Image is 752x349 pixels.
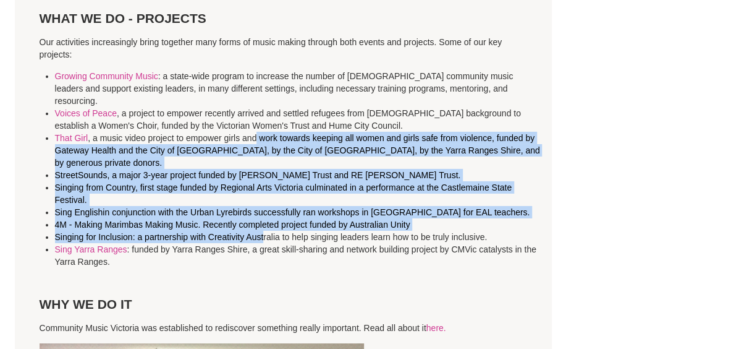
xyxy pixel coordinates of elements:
[55,218,543,231] li: . Recently completed project funded by Australian Unity
[55,181,543,206] li: , first stage funded by Regional Arts Victoria culminated in a performance at the Castlemaine Sta...
[55,71,158,81] a: Growing Community Music
[40,11,528,27] h3: WHAT WE DO - PROJECTS
[55,70,543,107] li: : a state-wide program to increase the number of [DEMOGRAPHIC_DATA] community music leaders and s...
[40,296,528,312] h3: WHY WE DO IT
[55,183,135,192] a: Singing from Country
[55,231,543,243] li: : a partnership with Creativity Australia to help singing leaders learn how to be truly inclusive.
[55,232,133,242] a: Singing for Inclusion
[55,220,198,230] a: 4M - Making Marimbas Making Music
[426,323,446,333] a: here.
[55,170,108,180] a: StreetSounds
[55,244,127,254] a: Sing Yarra Ranges
[55,108,117,118] a: Voices of Peace
[55,107,543,132] li: , a project to empower recently arrived and settled refugees from [DEMOGRAPHIC_DATA] background t...
[55,132,543,169] li: , a music video project to empower girls and work towards keeping all women and girls safe from v...
[55,243,543,268] li: : funded by Yarra Ranges Shire, a great skill-sharing and network building project by CMVic catal...
[55,207,103,217] a: Sing English
[40,322,528,334] p: Community Music Victoria was established to rediscover something really important. Read all about it
[55,169,543,181] li: , a major 3-year project funded by [PERSON_NAME] Trust and RE [PERSON_NAME] Trust.
[40,36,528,61] p: Our activities increasingly bring together many forms of music making through both events and pro...
[55,133,88,143] a: That Girl
[55,206,543,218] li: in conjunction with the Urban Lyrebirds successfully ran workshops in [GEOGRAPHIC_DATA] for EAL t...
